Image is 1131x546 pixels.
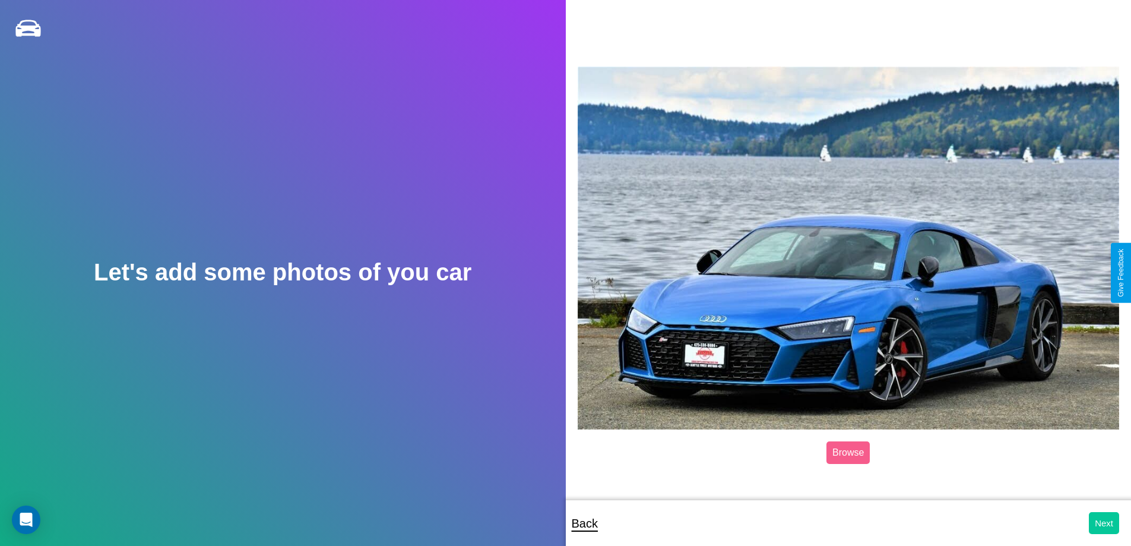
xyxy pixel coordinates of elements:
label: Browse [826,441,870,464]
p: Back [572,513,598,534]
div: Open Intercom Messenger [12,506,40,534]
h2: Let's add some photos of you car [94,259,471,286]
button: Next [1089,512,1119,534]
img: posted [578,67,1120,430]
div: Give Feedback [1117,249,1125,297]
